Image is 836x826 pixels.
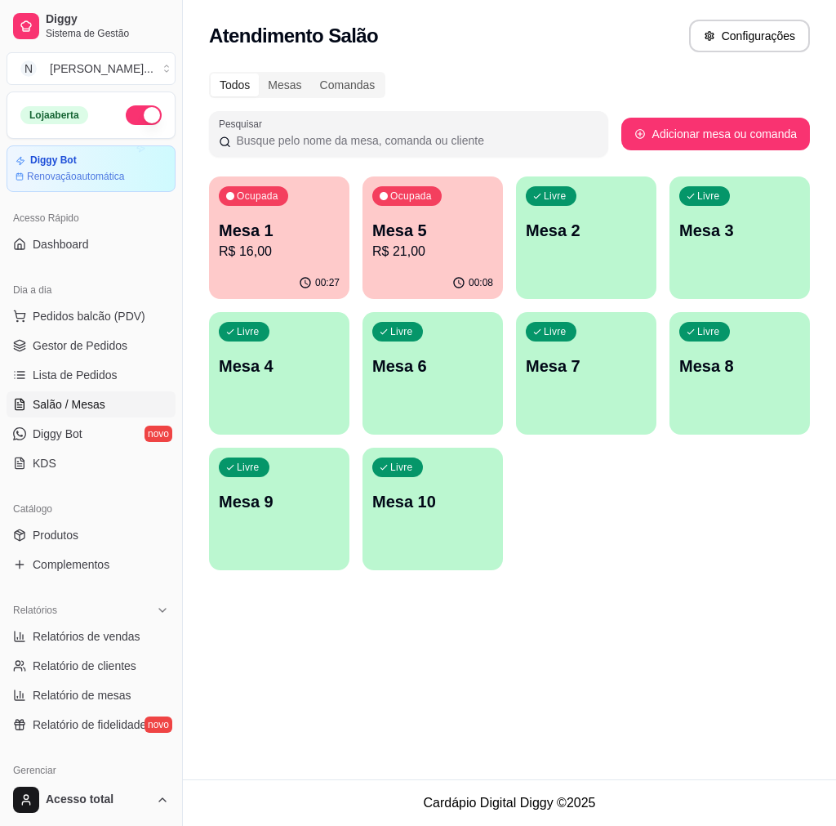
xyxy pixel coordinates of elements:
div: Mesas [259,74,310,96]
p: Mesa 10 [372,490,493,513]
a: Relatório de mesas [7,682,176,708]
button: Select a team [7,52,176,85]
button: OcupadaMesa 1R$ 16,0000:27 [209,176,349,299]
a: KDS [7,450,176,476]
button: Adicionar mesa ou comanda [621,118,810,150]
div: Gerenciar [7,757,176,784]
span: Sistema de Gestão [46,27,169,40]
button: LivreMesa 10 [362,448,503,570]
a: Gestor de Pedidos [7,333,176,359]
button: LivreMesa 7 [516,312,656,435]
span: Salão / Mesas [33,396,105,413]
div: Dia a dia [7,277,176,303]
button: LivreMesa 9 [209,448,349,570]
div: [PERSON_NAME] ... [50,60,153,77]
span: KDS [33,455,56,471]
span: Relatório de mesas [33,687,131,703]
span: Lista de Pedidos [33,367,118,383]
a: Dashboard [7,231,176,257]
p: Mesa 4 [219,355,340,377]
span: Relatório de fidelidade [33,717,146,733]
a: Diggy Botnovo [7,421,176,447]
a: Relatórios de vendas [7,623,176,650]
p: R$ 16,00 [219,242,340,261]
article: Diggy Bot [30,154,77,167]
input: Pesquisar [231,132,598,149]
p: Ocupada [390,190,432,203]
div: Catálogo [7,496,176,522]
a: Relatório de fidelidadenovo [7,712,176,738]
p: Mesa 6 [372,355,493,377]
p: Ocupada [237,190,278,203]
span: Gestor de Pedidos [33,337,127,354]
a: DiggySistema de Gestão [7,7,176,46]
button: Configurações [689,20,810,52]
h2: Atendimento Salão [209,23,378,49]
p: Mesa 7 [526,355,647,377]
button: Alterar Status [126,105,162,125]
p: Mesa 3 [679,219,800,242]
a: Lista de Pedidos [7,362,176,388]
p: Livre [390,461,413,474]
a: Produtos [7,522,176,548]
div: Acesso Rápido [7,205,176,231]
span: N [20,60,37,77]
p: Livre [544,190,567,203]
label: Pesquisar [219,117,268,131]
span: Relatório de clientes [33,658,136,674]
p: 00:08 [469,276,493,289]
article: Renovação automática [27,170,124,183]
p: Livre [544,325,567,338]
p: Mesa 5 [372,219,493,242]
a: Salão / Mesas [7,391,176,417]
button: Acesso total [7,780,176,819]
span: Dashboard [33,236,89,252]
a: Relatório de clientes [7,653,176,679]
div: Loja aberta [20,106,88,124]
p: R$ 21,00 [372,242,493,261]
span: Diggy [46,12,169,27]
p: Mesa 2 [526,219,647,242]
footer: Cardápio Digital Diggy © 2025 [183,779,836,826]
span: Complementos [33,556,109,573]
p: Mesa 1 [219,219,340,242]
a: Complementos [7,551,176,578]
p: Livre [697,190,720,203]
span: Relatórios [13,604,57,617]
span: Pedidos balcão (PDV) [33,308,145,324]
span: Diggy Bot [33,426,82,442]
span: Relatórios de vendas [33,628,140,645]
p: Livre [237,461,260,474]
div: Todos [211,74,259,96]
div: Comandas [311,74,385,96]
button: LivreMesa 3 [669,176,810,299]
button: LivreMesa 4 [209,312,349,435]
p: Mesa 9 [219,490,340,513]
button: LivreMesa 8 [669,312,810,435]
p: 00:27 [315,276,340,289]
button: LivreMesa 2 [516,176,656,299]
span: Produtos [33,527,78,543]
span: Acesso total [46,793,149,807]
button: Pedidos balcão (PDV) [7,303,176,329]
p: Livre [390,325,413,338]
button: OcupadaMesa 5R$ 21,0000:08 [362,176,503,299]
a: Diggy BotRenovaçãoautomática [7,145,176,192]
p: Mesa 8 [679,355,800,377]
p: Livre [697,325,720,338]
button: LivreMesa 6 [362,312,503,435]
p: Livre [237,325,260,338]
